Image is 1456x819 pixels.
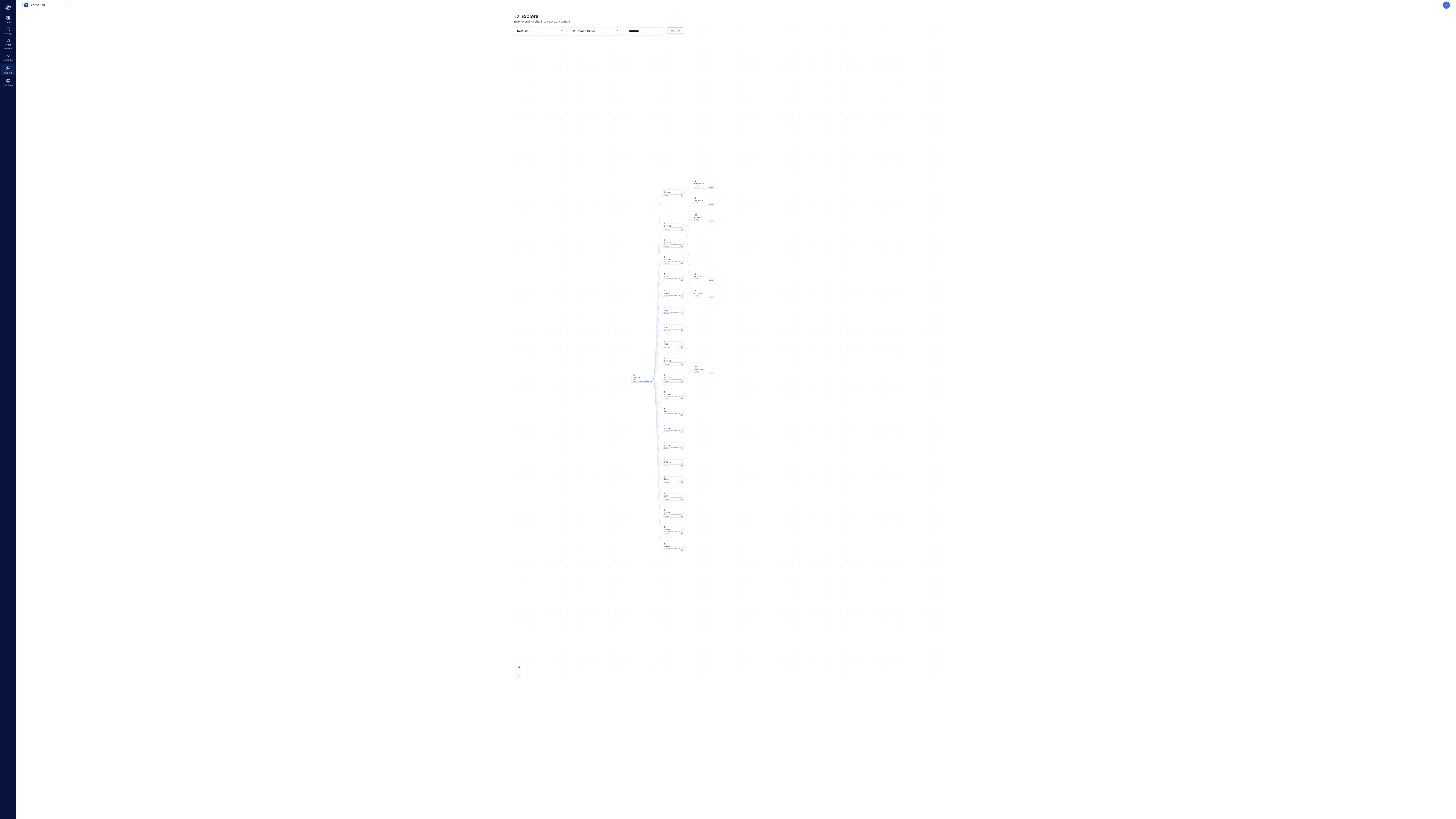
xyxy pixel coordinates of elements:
[664,377,682,379] p: 10,341 ILS
[664,529,682,531] p: 6,628 ILS
[653,379,662,497] g: Edge from erp_purchase_order::2597768 to erp_bill::3464085
[1445,3,1447,7] p: N
[664,545,682,548] p: 3,758 ILS
[664,292,682,295] p: 9,984 ILS
[664,328,682,330] p: 200156 עיריית [GEOGRAPHIC_DATA]
[694,197,696,199] img: netsuite
[653,244,662,379] g: Edge from erp_purchase_order::2597768 to erp_bill::2686855
[653,193,662,379] g: Edge from erp_purchase_order::2597768 to erp_bill::2686854
[517,665,522,670] button: zoom in
[664,296,675,298] p: 1025365399
[709,372,713,374] p: Journal
[694,183,713,185] p: 108,839 USD
[694,273,696,275] img: netsuite
[653,379,662,396] g: Edge from erp_purchase_order::2597768 to erp_bill::3131348
[664,408,666,410] img: netsuite
[664,431,675,433] p: 1025932429
[653,362,662,379] g: Edge from erp_purchase_order::2597768 to erp_bill::3131245
[664,364,675,365] p: 1025652145
[664,380,675,382] p: 1025652143
[683,219,693,244] g: Edge from erp_bill::2686855 to erp_journal::2913943
[664,391,666,393] img: netsuite
[664,362,682,364] p: 200156 עיריית [GEOGRAPHIC_DATA]
[664,193,682,195] p: 200156 עיריית [GEOGRAPHIC_DATA]
[633,380,644,382] p: 200156 עיריית [GEOGRAPHIC_DATA]
[664,548,682,549] p: 200156 עיריית [GEOGRAPHIC_DATA]
[683,362,693,370] g: Edge from erp_bill::3131245 to erp_journal::3318597
[694,292,713,295] p: 114,124 USD
[709,296,713,298] p: Journal
[664,499,675,500] p: 1026210045
[653,227,662,379] g: Edge from erp_purchase_order::2597768 to erp_bill::2686853
[664,497,682,499] p: 200156 עיריית [GEOGRAPHIC_DATA]
[517,675,522,680] button: fit view
[664,225,682,227] p: 10,679 ILS
[664,526,666,528] img: netsuite
[664,475,666,477] img: netsuite
[694,202,713,203] p: multiple
[694,180,696,182] img: netsuite
[1,53,15,62] div: Controls
[664,515,675,517] p: 1026210043
[694,296,706,298] p: JEYIL43674
[664,345,682,347] p: 200156 עיריית [GEOGRAPHIC_DATA]
[664,357,666,359] img: netsuite
[664,374,666,376] img: netsuite
[695,366,697,368] img: netsuite
[664,532,675,534] p: 1026210040
[694,185,713,187] p: multiple
[667,27,683,34] button: Search
[664,413,682,414] p: 200156 עיריית [GEOGRAPHIC_DATA]
[24,3,28,7] img: Icon
[694,371,713,372] p: multiple
[664,191,682,193] p: 10,346 ILS
[664,394,682,396] p: 10,488 ILS
[664,461,682,463] p: 10,314 ILS
[664,430,682,431] p: 200156 עיריית [GEOGRAPHIC_DATA]
[694,275,713,278] p: 98,593 USD
[664,425,666,427] img: netsuite
[664,343,682,345] p: 89 ILS
[664,495,682,497] p: 6,611 ILS
[694,187,706,188] p: JEYIL43676
[664,492,666,494] img: netsuite
[683,193,693,202] g: Edge from erp_bill::2686854 to erp_journal::2914051
[683,185,693,193] g: Edge from erp_bill::2686854 to erp_journal::2831699
[694,366,696,368] img: netsuite
[664,414,675,416] p: 6000992035
[653,379,662,446] g: Edge from erp_purchase_order::2597768 to erp_bill::3270336
[653,294,662,379] g: Edge from erp_purchase_order::2597768 to erp_bill::2957844
[664,482,675,483] p: 6001001644
[709,279,713,281] p: Journal
[664,309,682,311] p: 89 ILS
[653,379,662,480] g: Edge from erp_purchase_order::2597768 to erp_bill::3272034
[664,465,675,466] p: 1025932427
[695,214,697,216] img: netsuite
[664,246,675,247] p: 1025088170
[664,278,682,279] p: 200156 עיריית [GEOGRAPHIC_DATA]
[664,273,666,275] img: netsuite
[664,463,682,465] p: 200156 עיריית [GEOGRAPHIC_DATA]
[653,278,662,379] g: Edge from erp_purchase_order::2597768 to erp_bill::2957341
[664,313,675,315] p: 6000982822
[3,83,13,87] span: 360 View
[664,295,682,296] p: 200156 עיריית [GEOGRAPHIC_DATA]
[664,188,666,191] img: netsuite
[664,195,675,196] p: 1025088345
[664,242,682,244] p: 10,365 ILS
[653,379,662,531] g: Edge from erp_purchase_order::2597768 to erp_bill::3464087
[664,275,682,278] p: 10,001 ILS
